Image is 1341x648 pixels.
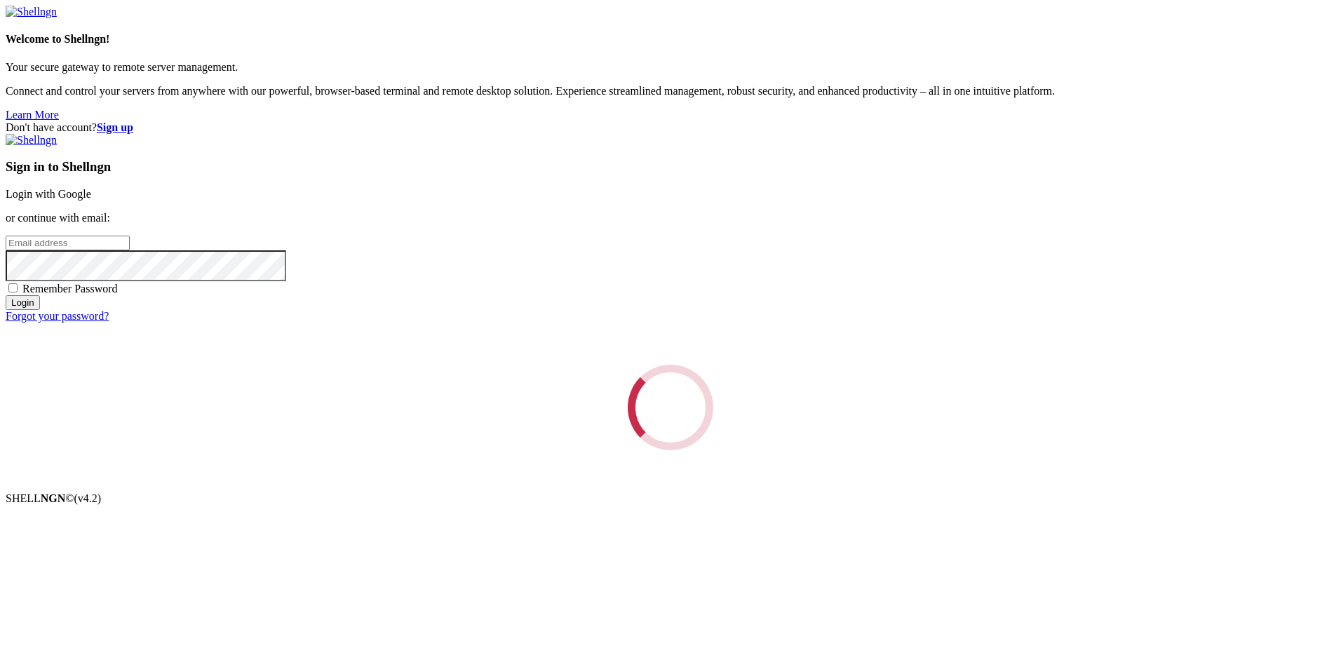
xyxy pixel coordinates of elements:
input: Remember Password [8,283,18,292]
p: Your secure gateway to remote server management. [6,61,1335,74]
input: Login [6,295,40,310]
img: Shellngn [6,6,57,18]
span: Remember Password [22,283,118,295]
h3: Sign in to Shellngn [6,159,1335,175]
div: Don't have account? [6,121,1335,134]
a: Learn More [6,109,59,121]
img: Shellngn [6,134,57,147]
p: Connect and control your servers from anywhere with our powerful, browser-based terminal and remo... [6,85,1335,97]
h4: Welcome to Shellngn! [6,33,1335,46]
a: Sign up [97,121,133,133]
a: Login with Google [6,188,91,200]
a: Forgot your password? [6,310,109,322]
span: SHELL © [6,492,101,504]
p: or continue with email: [6,212,1335,224]
span: 4.2.0 [74,492,102,504]
b: NGN [41,492,66,504]
input: Email address [6,236,130,250]
div: Loading... [624,360,717,454]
